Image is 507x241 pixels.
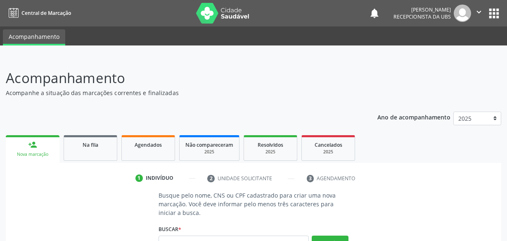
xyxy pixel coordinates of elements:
[159,191,348,217] p: Busque pelo nome, CNS ou CPF cadastrado para criar uma nova marcação. Você deve informar pelo men...
[487,6,501,21] button: apps
[474,7,483,17] i: 
[6,68,353,88] p: Acompanhamento
[146,174,173,182] div: Indivíduo
[28,140,37,149] div: person_add
[454,5,471,22] img: img
[83,141,98,148] span: Na fila
[258,141,283,148] span: Resolvidos
[393,6,451,13] div: [PERSON_NAME]
[6,6,71,20] a: Central de Marcação
[159,223,181,236] label: Buscar
[393,13,451,20] span: Recepcionista da UBS
[185,149,233,155] div: 2025
[135,141,162,148] span: Agendados
[471,5,487,22] button: 
[185,141,233,148] span: Não compareceram
[369,7,380,19] button: notifications
[250,149,291,155] div: 2025
[6,88,353,97] p: Acompanhe a situação das marcações correntes e finalizadas
[12,151,54,157] div: Nova marcação
[377,112,450,122] p: Ano de acompanhamento
[135,174,143,182] div: 1
[3,29,65,45] a: Acompanhamento
[21,10,71,17] span: Central de Marcação
[308,149,349,155] div: 2025
[315,141,342,148] span: Cancelados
